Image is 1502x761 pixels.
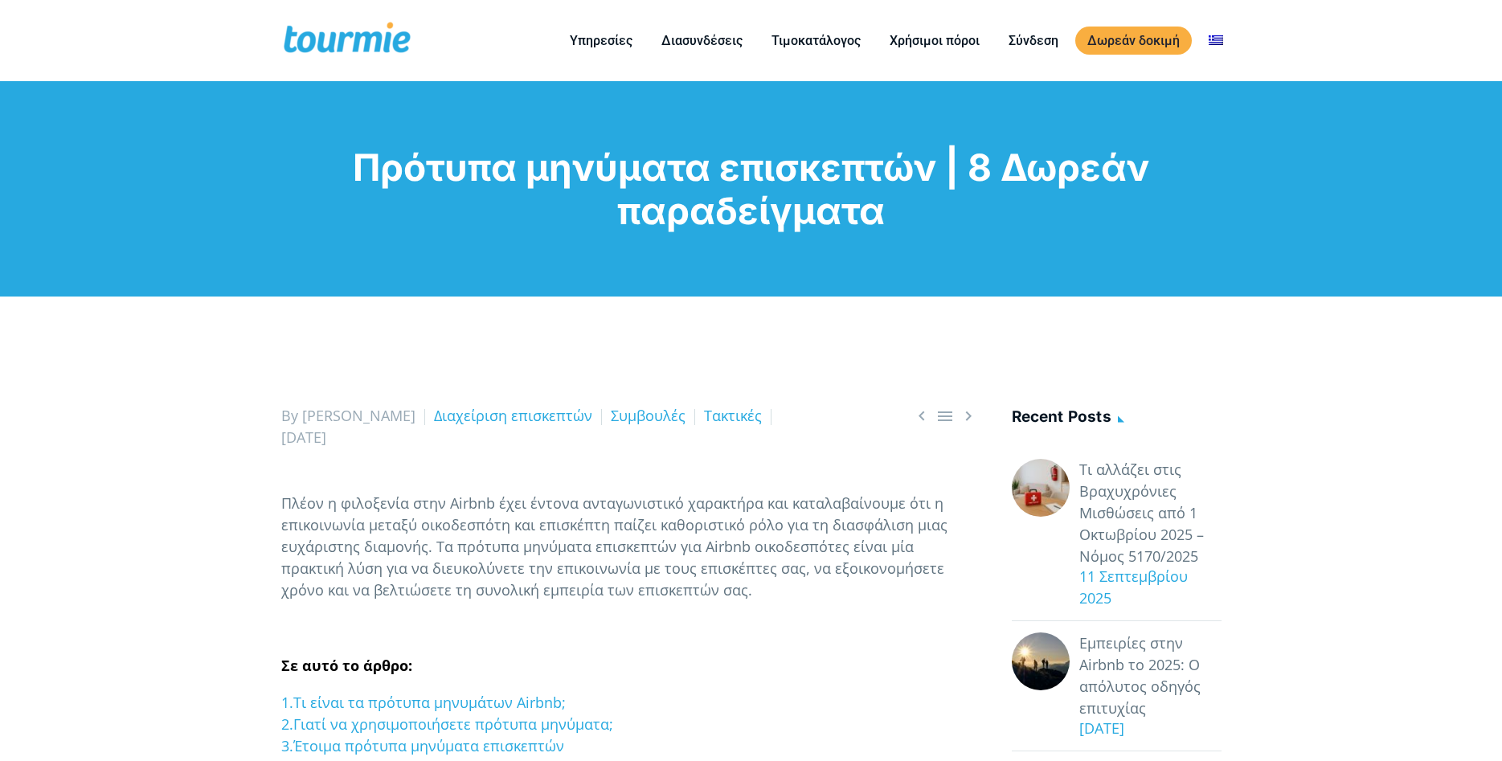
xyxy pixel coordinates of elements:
a: Υπηρεσίες [558,31,645,51]
div: 11 Σεπτεμβρίου 2025 [1070,566,1222,609]
strong: Σε αυτό το άρθρο: [281,656,412,675]
span: Previous post [912,406,931,426]
a: Τιμοκατάλογος [759,31,873,51]
span: By [PERSON_NAME] [281,406,415,425]
span: Πλέον η φιλοξενία στην Airbnb έχει έντονα ανταγωνιστικό χαρακτήρα και καταλαβαίνουμε ότι η επικοι... [281,493,947,599]
a: Εμπειρίες στην Airbnb το 2025: Ο απόλυτος οδηγός επιτυχίας [1079,632,1222,719]
h1: Πρότυπα μηνύματα επισκεπτών | 8 Δωρεάν παραδείγματα [281,145,1222,232]
a: 3.Έτοιμα πρότυπα μηνύματα επισκεπτών [281,736,564,755]
a:  [912,406,931,426]
a:  [935,406,955,426]
a:  [959,406,978,426]
a: Χρήσιμοι πόροι [878,31,992,51]
a: 2.Γιατί να χρησιμοποιήσετε πρότυπα μηνύματα; [281,714,613,734]
a: Διασυνδέσεις [649,31,755,51]
a: 1.Τι είναι τα πρότυπα μηνυμάτων Airbnb; [281,693,566,712]
a: Τι αλλάζει στις Βραχυχρόνιες Μισθώσεις από 1 Οκτωβρίου 2025 – Νόμος 5170/2025 [1079,459,1222,567]
div: [DATE] [1070,718,1222,739]
a: Δωρεάν δοκιμή [1075,27,1192,55]
h4: Recent posts [1012,405,1222,432]
a: Σύνδεση [997,31,1070,51]
a: Συμβουλές [611,406,686,425]
a: Τακτικές [704,406,762,425]
span: Next post [959,406,978,426]
a: Διαχείριση επισκεπτών [434,406,592,425]
span: [DATE] [281,428,326,447]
